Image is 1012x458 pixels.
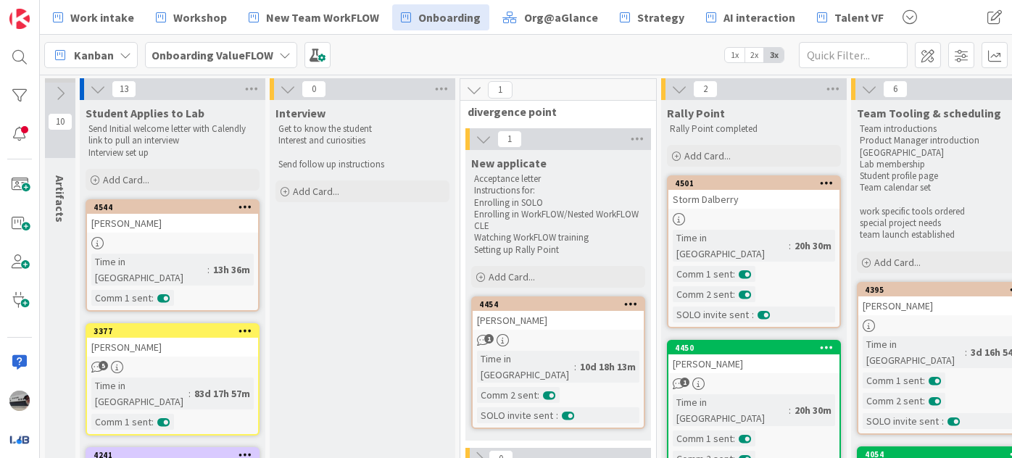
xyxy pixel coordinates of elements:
div: Time in [GEOGRAPHIC_DATA] [673,230,789,262]
div: 4544 [87,201,258,214]
span: : [965,344,967,360]
div: 4544 [94,202,258,212]
span: 1 [680,378,689,387]
span: 2 [693,80,718,98]
span: : [556,407,558,423]
div: Time in [GEOGRAPHIC_DATA] [673,394,789,426]
div: 3377 [94,326,258,336]
span: : [923,393,925,409]
a: New Team WorkFLOW [240,4,388,30]
div: Time in [GEOGRAPHIC_DATA] [91,378,188,409]
div: [PERSON_NAME] [668,354,839,373]
span: New applicate [471,156,547,170]
div: 4454[PERSON_NAME] [473,298,644,330]
p: Setting up Rally Point [474,244,642,256]
div: 13h 36m [210,262,254,278]
a: 3377[PERSON_NAME]Time in [GEOGRAPHIC_DATA]:83d 17h 57mComm 1 sent: [86,323,260,436]
span: Workshop [173,9,227,26]
span: : [152,290,154,306]
div: 4450[PERSON_NAME] [668,341,839,373]
div: Time in [GEOGRAPHIC_DATA] [91,254,207,286]
div: Time in [GEOGRAPHIC_DATA] [477,351,574,383]
p: Interview set up [88,147,257,159]
div: Comm 1 sent [91,290,152,306]
div: [PERSON_NAME] [87,338,258,357]
span: AI interaction [723,9,795,26]
span: : [188,386,191,401]
span: : [789,402,791,418]
div: Storm Dalberry [668,190,839,209]
input: Quick Filter... [799,42,908,68]
span: New Team WorkFLOW [266,9,379,26]
span: Strategy [637,9,684,26]
div: 4450 [675,343,839,353]
span: : [207,262,210,278]
a: 4501Storm DalberryTime in [GEOGRAPHIC_DATA]:20h 30mComm 1 sent:Comm 2 sent:SOLO invite sent: [667,175,841,328]
div: 4454 [473,298,644,311]
span: : [537,387,539,403]
a: 4544[PERSON_NAME]Time in [GEOGRAPHIC_DATA]:13h 36mComm 1 sent: [86,199,260,312]
a: Workshop [147,4,236,30]
span: 6 [883,80,908,98]
a: Org@aGlance [494,4,607,30]
span: divergence point [468,104,638,119]
span: 0 [302,80,326,98]
span: : [733,430,735,446]
span: 3x [764,48,784,62]
span: : [923,372,925,388]
p: Acceptance letter [474,173,642,185]
div: Comm 1 sent [673,266,733,282]
span: : [733,286,735,302]
a: 4454[PERSON_NAME]Time in [GEOGRAPHIC_DATA]:10d 18h 13mComm 2 sent:SOLO invite sent: [471,296,645,429]
span: Add Card... [103,173,149,186]
span: Interview [275,106,325,120]
div: SOLO invite sent [477,407,556,423]
a: AI interaction [697,4,804,30]
div: 4501Storm Dalberry [668,177,839,209]
img: avatar [9,429,30,449]
div: 4501 [668,177,839,190]
p: Rally Point completed [670,123,838,135]
img: Visit kanbanzone.com [9,9,30,29]
div: Comm 1 sent [91,414,152,430]
div: 20h 30m [791,238,835,254]
span: 10 [48,113,72,130]
span: Org@aGlance [524,9,598,26]
span: : [942,413,944,429]
span: 1 [497,130,522,148]
span: 2x [745,48,764,62]
p: Send Initial welcome letter with Calendly link to pull an interview [88,123,257,147]
div: [PERSON_NAME] [473,311,644,330]
div: Comm 1 sent [673,430,733,446]
div: 4501 [675,178,839,188]
span: 1 [484,334,494,343]
span: Artifacts [53,175,67,222]
div: Comm 2 sent [673,286,733,302]
div: 83d 17h 57m [191,386,254,401]
span: : [752,307,754,322]
div: 4454 [479,299,644,309]
div: 3377[PERSON_NAME] [87,325,258,357]
span: Add Card... [684,149,731,162]
span: Student Applies to Lab [86,106,204,120]
div: SOLO invite sent [673,307,752,322]
span: Add Card... [293,185,339,198]
div: [PERSON_NAME] [87,214,258,233]
span: 5 [99,361,108,370]
p: Enrolling in WorkFLOW/Nested WorkFLOW CLE [474,209,642,233]
div: Comm 1 sent [863,372,923,388]
span: : [733,266,735,282]
a: Strategy [611,4,693,30]
p: Enrolling in SOLO [474,197,642,209]
div: 4544[PERSON_NAME] [87,201,258,233]
span: 1x [725,48,745,62]
span: Add Card... [874,256,921,269]
span: Team Tooling & scheduling [857,106,1001,120]
a: Talent VF [808,4,892,30]
b: Onboarding ValueFLOW [152,48,273,62]
div: Time in [GEOGRAPHIC_DATA] [863,336,965,368]
a: Work intake [44,4,143,30]
span: : [152,414,154,430]
span: Kanban [74,46,114,64]
span: 1 [488,81,513,99]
